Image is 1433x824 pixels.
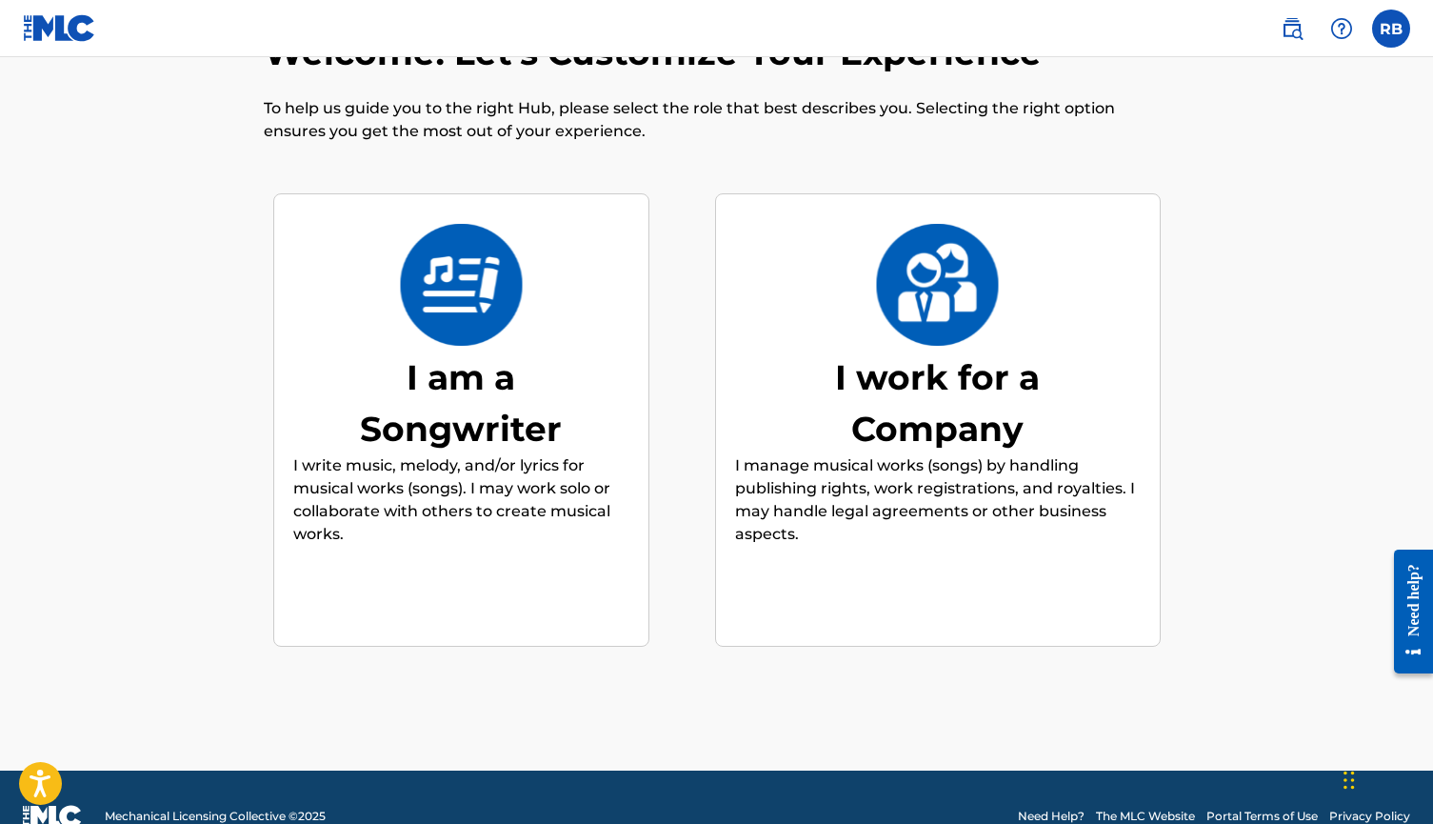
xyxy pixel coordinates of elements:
div: I work for a CompanyI work for a CompanyI manage musical works (songs) by handling publishing rig... [715,193,1161,648]
img: search [1281,17,1304,40]
div: I am a Songwriter [318,352,604,454]
p: I manage musical works (songs) by handling publishing rights, work registrations, and royalties. ... [735,454,1141,546]
img: I am a Songwriter [399,224,524,346]
p: To help us guide you to the right Hub, please select the role that best describes you. Selecting ... [264,97,1170,143]
div: I work for a Company [795,352,1081,454]
img: I work for a Company [875,224,1000,346]
iframe: Chat Widget [1338,733,1433,824]
div: Drag [1343,752,1355,809]
div: User Menu [1372,10,1410,48]
div: Help [1323,10,1361,48]
img: MLC Logo [23,14,96,42]
div: I am a SongwriterI am a SongwriterI write music, melody, and/or lyrics for musical works (songs).... [273,193,649,648]
img: help [1330,17,1353,40]
a: Public Search [1273,10,1311,48]
p: I write music, melody, and/or lyrics for musical works (songs). I may work solo or collaborate wi... [293,454,629,546]
iframe: Resource Center [1380,533,1433,691]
